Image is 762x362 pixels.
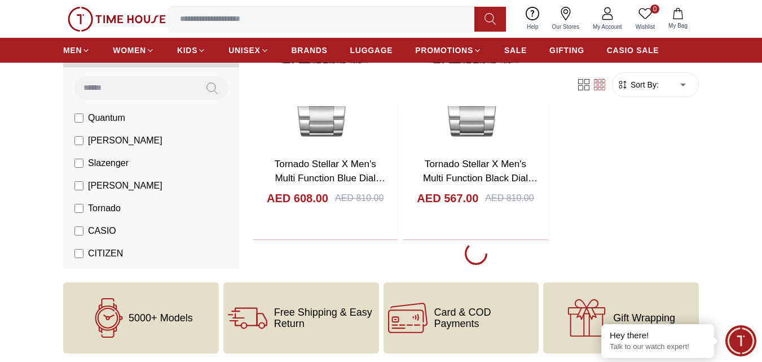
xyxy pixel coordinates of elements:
[415,45,473,56] span: PROMOTIONS
[68,7,166,32] img: ...
[129,312,193,324] span: 5000+ Models
[113,40,155,60] a: WOMEN
[88,179,162,193] span: [PERSON_NAME]
[228,40,268,60] a: UNISEX
[292,40,328,60] a: BRANDS
[275,159,385,198] a: Tornado Stellar X Men's Multi Function Blue Dial Watch - T24104-SBSN
[74,226,83,235] input: CASIO
[662,6,694,32] button: My Bag
[549,45,584,56] span: GIFTING
[607,45,659,56] span: CASIO SALE
[629,5,662,33] a: 0Wishlist
[74,204,83,213] input: Tornado
[267,190,328,206] h4: AED 608.00
[88,202,121,215] span: Tornado
[228,45,260,56] span: UNISEX
[88,247,123,260] span: CITIZEN
[520,5,545,33] a: Help
[74,249,83,258] input: CITIZEN
[504,45,527,56] span: SALE
[522,23,543,31] span: Help
[350,40,393,60] a: LUGGAGE
[549,40,584,60] a: GIFTING
[650,5,659,14] span: 0
[63,45,82,56] span: MEN
[415,40,482,60] a: PROMOTIONS
[88,134,162,147] span: [PERSON_NAME]
[610,330,706,341] div: Hey there!
[417,190,478,206] h4: AED 567.00
[113,45,146,56] span: WOMEN
[588,23,627,31] span: My Account
[607,40,659,60] a: CASIO SALE
[63,40,90,60] a: MEN
[74,181,83,190] input: [PERSON_NAME]
[88,156,129,170] span: Slazenger
[74,114,83,123] input: Quantum
[617,79,659,90] button: Sort By:
[631,23,659,31] span: Wishlist
[434,307,535,329] span: Card & COD Payments
[628,79,659,90] span: Sort By:
[74,136,83,145] input: [PERSON_NAME]
[88,111,125,125] span: Quantum
[423,159,538,198] a: Tornado Stellar X Men's Multi Function Black Dial Watch - T24104-SBSB
[664,21,692,30] span: My Bag
[613,312,675,324] span: Gift Wrapping
[335,191,384,205] div: AED 810.00
[485,191,534,205] div: AED 810.00
[292,45,328,56] span: BRANDS
[88,224,116,238] span: CASIO
[610,342,706,352] p: Talk to our watch expert!
[725,325,756,356] div: Chat Widget
[74,159,83,168] input: Slazenger
[548,23,584,31] span: Our Stores
[177,40,206,60] a: KIDS
[274,307,375,329] span: Free Shipping & Easy Return
[504,40,527,60] a: SALE
[545,5,586,33] a: Our Stores
[177,45,197,56] span: KIDS
[350,45,393,56] span: LUGGAGE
